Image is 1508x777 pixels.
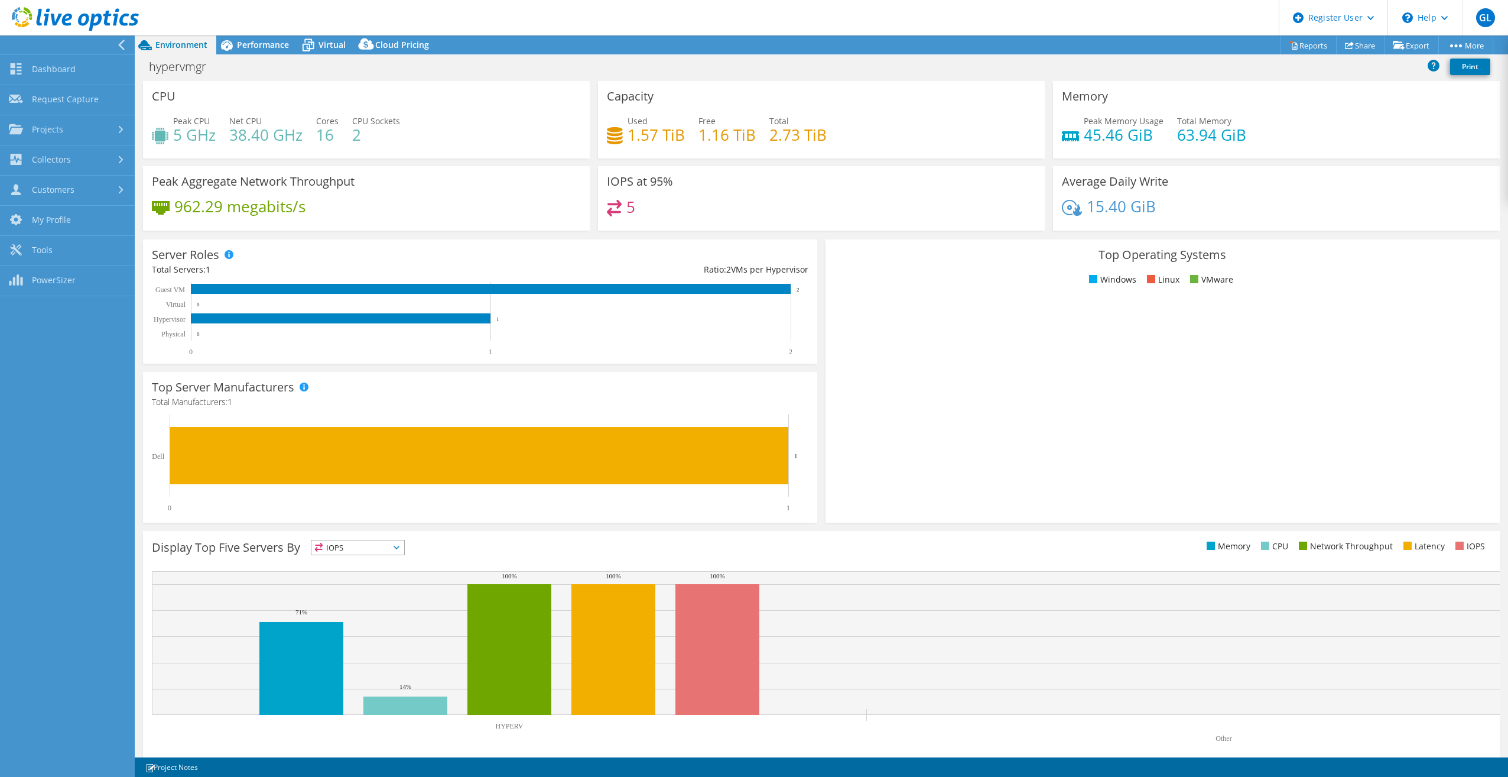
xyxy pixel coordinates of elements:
[698,128,756,141] h4: 1.16 TiB
[1452,540,1485,553] li: IOPS
[726,264,731,275] span: 2
[318,39,346,50] span: Virtual
[173,115,210,127] span: Peak CPU
[1144,273,1179,286] li: Linux
[152,396,808,409] h4: Total Manufacturers:
[152,248,219,261] h3: Server Roles
[710,572,725,579] text: 100%
[352,115,400,127] span: CPU Sockets
[189,348,193,356] text: 0
[173,128,216,141] h4: 5 GHz
[1384,36,1439,54] a: Export
[206,264,210,275] span: 1
[316,128,339,141] h4: 16
[152,175,355,188] h3: Peak Aggregate Network Throughput
[1204,540,1250,553] li: Memory
[311,540,404,555] span: IOPS
[1296,540,1393,553] li: Network Throughput
[152,381,294,394] h3: Top Server Manufacturers
[197,302,200,307] text: 0
[606,572,621,579] text: 100%
[1215,734,1231,743] text: Other
[607,90,654,103] h3: Capacity
[834,248,1491,261] h3: Top Operating Systems
[1450,59,1490,75] a: Print
[237,39,289,50] span: Performance
[698,115,716,127] span: Free
[155,286,185,294] text: Guest VM
[375,39,429,50] span: Cloud Pricing
[769,128,827,141] h4: 2.73 TiB
[229,115,262,127] span: Net CPU
[607,175,673,188] h3: IOPS at 95%
[295,608,307,616] text: 71%
[152,263,480,276] div: Total Servers:
[1476,8,1495,27] span: GL
[1084,128,1163,141] h4: 45.46 GiB
[1402,12,1413,23] svg: \n
[161,330,186,338] text: Physical
[495,722,523,730] text: HYPERV
[769,115,789,127] span: Total
[168,504,171,512] text: 0
[174,200,305,213] h4: 962.29 megabits/s
[1177,115,1231,127] span: Total Memory
[797,287,799,293] text: 2
[229,128,303,141] h4: 38.40 GHz
[1062,90,1108,103] h3: Memory
[1280,36,1337,54] a: Reports
[1084,115,1163,127] span: Peak Memory Usage
[197,331,200,337] text: 0
[316,115,339,127] span: Cores
[399,683,411,690] text: 14%
[496,316,499,322] text: 1
[789,348,792,356] text: 2
[155,39,207,50] span: Environment
[144,60,225,73] h1: hypervmgr
[628,115,648,127] span: Used
[786,504,790,512] text: 1
[480,263,808,276] div: Ratio: VMs per Hypervisor
[1086,273,1136,286] li: Windows
[1400,540,1445,553] li: Latency
[152,452,164,461] text: Dell
[628,128,685,141] h4: 1.57 TiB
[227,396,232,407] span: 1
[489,348,492,356] text: 1
[626,200,635,213] h4: 5
[1187,273,1233,286] li: VMware
[137,760,206,775] a: Project Notes
[1258,540,1288,553] li: CPU
[154,315,186,323] text: Hypervisor
[794,452,798,459] text: 1
[352,128,400,141] h4: 2
[1438,36,1493,54] a: More
[1336,36,1384,54] a: Share
[152,90,175,103] h3: CPU
[502,572,517,579] text: 100%
[166,300,186,309] text: Virtual
[1087,200,1156,213] h4: 15.40 GiB
[1177,128,1246,141] h4: 63.94 GiB
[1062,175,1168,188] h3: Average Daily Write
